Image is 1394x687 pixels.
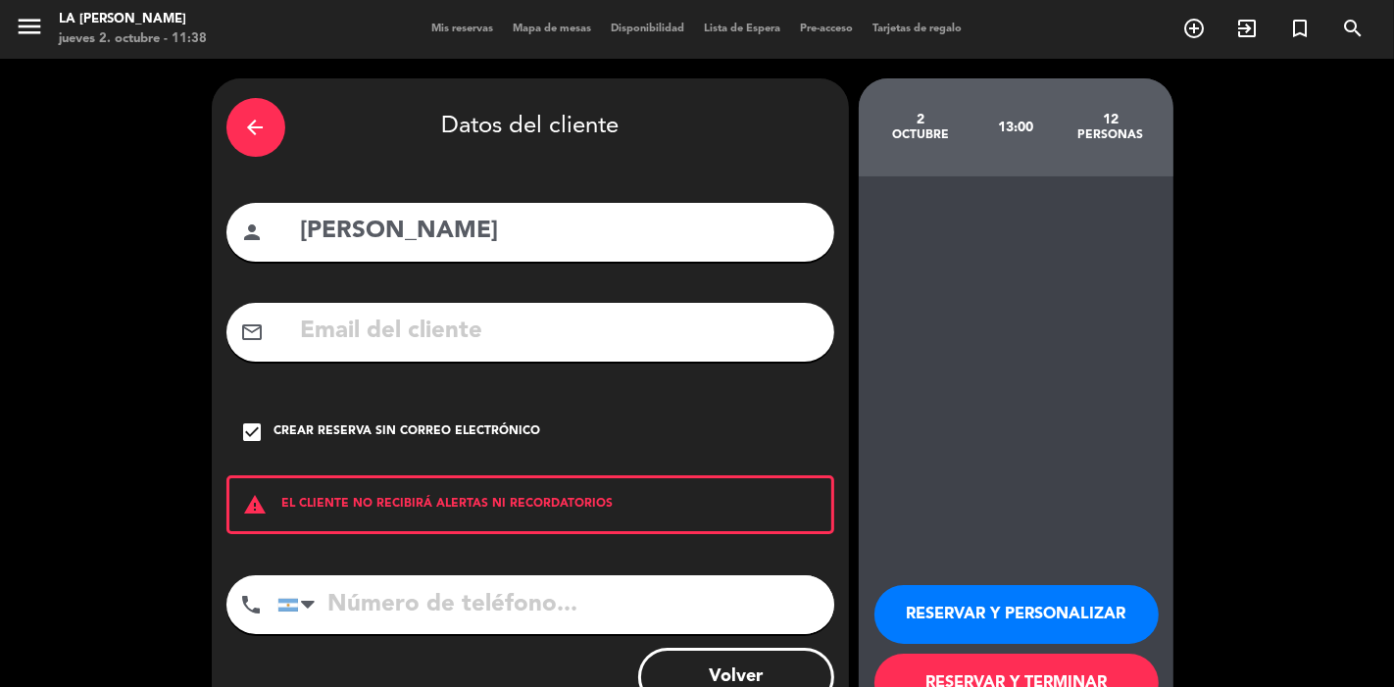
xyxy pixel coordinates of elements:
[274,422,541,442] div: Crear reserva sin correo electrónico
[873,112,969,127] div: 2
[15,12,44,41] i: menu
[226,93,834,162] div: Datos del cliente
[1341,17,1365,40] i: search
[299,212,820,252] input: Nombre del cliente
[695,24,791,34] span: Lista de Espera
[59,29,207,49] div: jueves 2. octubre - 11:38
[278,576,324,633] div: Argentina: +54
[1063,112,1158,127] div: 12
[968,93,1063,162] div: 13:00
[1235,17,1259,40] i: exit_to_app
[864,24,972,34] span: Tarjetas de regalo
[791,24,864,34] span: Pre-acceso
[874,585,1159,644] button: RESERVAR Y PERSONALIZAR
[1182,17,1206,40] i: add_circle_outline
[229,493,282,516] i: warning
[59,10,207,29] div: LA [PERSON_NAME]
[299,312,820,352] input: Email del cliente
[244,116,268,139] i: arrow_back
[423,24,504,34] span: Mis reservas
[873,127,969,143] div: octubre
[1063,127,1158,143] div: personas
[277,575,834,634] input: Número de teléfono...
[1288,17,1312,40] i: turned_in_not
[226,475,834,534] div: EL CLIENTE NO RECIBIRÁ ALERTAS NI RECORDATORIOS
[602,24,695,34] span: Disponibilidad
[241,420,265,444] i: check_box
[504,24,602,34] span: Mapa de mesas
[241,221,265,244] i: person
[240,593,264,616] i: phone
[241,320,265,344] i: mail_outline
[15,12,44,48] button: menu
